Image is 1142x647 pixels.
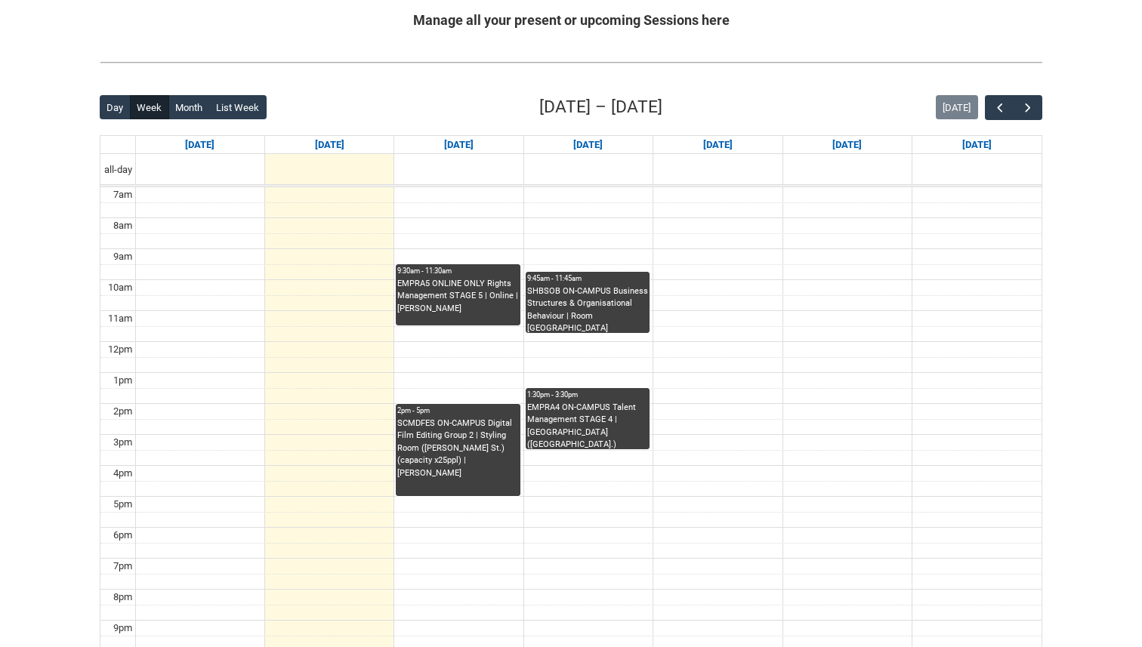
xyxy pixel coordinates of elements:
[441,136,477,154] a: Go to October 7, 2025
[110,373,135,388] div: 1pm
[110,466,135,481] div: 4pm
[110,404,135,419] div: 2pm
[936,95,978,119] button: [DATE]
[397,417,518,480] div: SCMDFES ON-CAMPUS Digital Film Editing Group 2 | Styling Room ([PERSON_NAME] St.) (capacity x25pp...
[527,390,648,400] div: 1:30pm - 3:30pm
[110,497,135,512] div: 5pm
[397,266,518,276] div: 9:30am - 11:30am
[527,273,648,284] div: 9:45am - 11:45am
[105,280,135,295] div: 10am
[527,402,648,449] div: EMPRA4 ON-CAMPUS Talent Management STAGE 4 | [GEOGRAPHIC_DATA] ([GEOGRAPHIC_DATA].) (capacity x32...
[101,162,135,177] span: all-day
[105,311,135,326] div: 11am
[110,249,135,264] div: 9am
[110,218,135,233] div: 8am
[700,136,736,154] a: Go to October 9, 2025
[829,136,865,154] a: Go to October 10, 2025
[985,95,1014,120] button: Previous Week
[105,342,135,357] div: 12pm
[110,435,135,450] div: 3pm
[397,278,518,316] div: EMPRA5 ONLINE ONLY Rights Management STAGE 5 | Online | [PERSON_NAME]
[100,95,131,119] button: Day
[209,95,267,119] button: List Week
[110,187,135,202] div: 7am
[1014,95,1042,120] button: Next Week
[312,136,347,154] a: Go to October 6, 2025
[182,136,218,154] a: Go to October 5, 2025
[130,95,169,119] button: Week
[959,136,995,154] a: Go to October 11, 2025
[100,10,1042,30] h2: Manage all your present or upcoming Sessions here
[168,95,210,119] button: Month
[110,528,135,543] div: 6pm
[110,559,135,574] div: 7pm
[110,590,135,605] div: 8pm
[570,136,606,154] a: Go to October 8, 2025
[527,285,648,333] div: SHBSOB ON-CAMPUS Business Structures & Organisational Behaviour | Room [GEOGRAPHIC_DATA] ([GEOGRA...
[110,621,135,636] div: 9pm
[100,54,1042,70] img: REDU_GREY_LINE
[539,94,662,120] h2: [DATE] – [DATE]
[397,405,518,416] div: 2pm - 5pm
